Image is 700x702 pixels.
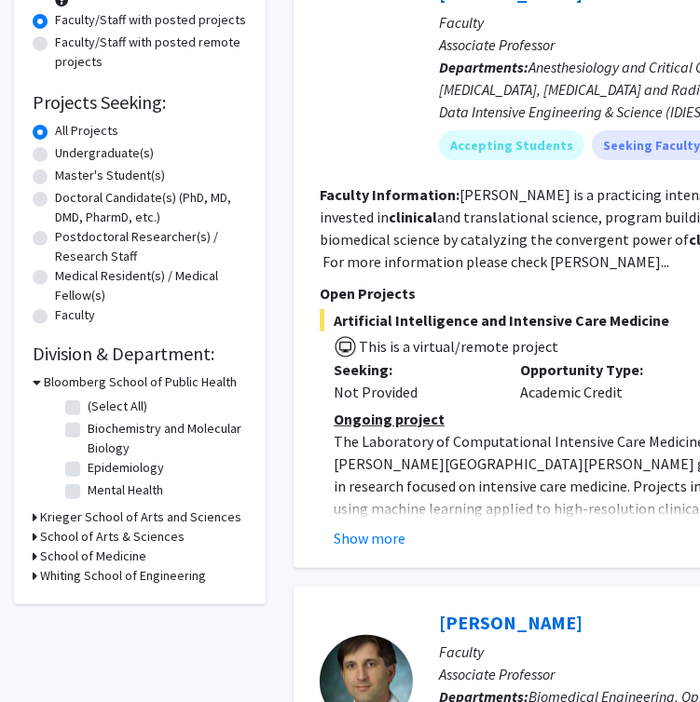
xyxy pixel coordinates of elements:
h2: Projects Seeking: [33,91,247,114]
iframe: Chat [14,618,79,688]
label: Postdoctoral Researcher(s) / Research Staff [55,227,247,266]
h2: Division & Department: [33,343,247,365]
label: Medical Resident(s) / Medical Fellow(s) [55,266,247,305]
label: Faculty/Staff with posted projects [55,10,246,30]
h3: School of Arts & Sciences [40,527,185,547]
b: clinical [389,208,437,226]
h3: School of Medicine [40,547,146,566]
label: Biochemistry and Molecular Biology [88,419,242,458]
label: Faculty [55,305,95,325]
p: Opportunity Type: [520,358,679,381]
b: Departments: [439,58,528,76]
u: Ongoing project [334,410,445,428]
label: Mental Health [88,480,163,500]
div: Academic Credit [506,358,693,403]
label: All Projects [55,121,118,141]
h3: Bloomberg School of Public Health [44,372,237,392]
label: Master's Student(s) [55,166,165,185]
b: Faculty Information: [320,185,460,204]
h3: Krieger School of Arts and Sciences [40,507,241,527]
label: Epidemiology [88,458,164,478]
p: Seeking: [334,358,492,381]
h3: Whiting School of Engineering [40,566,206,586]
span: This is a virtual/remote project [357,337,558,356]
div: Not Provided [334,381,492,403]
label: (Select All) [88,397,147,416]
label: Doctoral Candidate(s) (PhD, MD, DMD, PharmD, etc.) [55,188,247,227]
mat-chip: Accepting Students [439,130,584,160]
button: Show more [334,527,405,549]
label: Undergraduate(s) [55,143,154,163]
label: Faculty/Staff with posted remote projects [55,33,247,72]
a: [PERSON_NAME] [439,611,583,634]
